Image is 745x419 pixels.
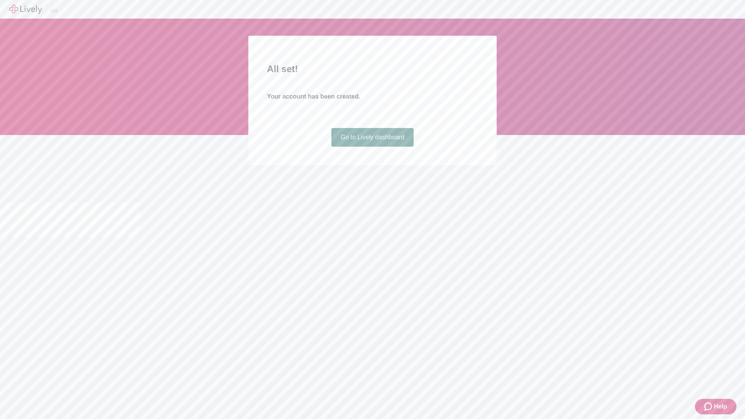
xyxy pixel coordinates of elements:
[714,402,727,411] span: Help
[51,10,57,12] button: Log out
[267,62,478,76] h2: All set!
[9,5,42,14] img: Lively
[704,402,714,411] svg: Zendesk support icon
[267,92,478,101] h4: Your account has been created.
[695,399,736,414] button: Zendesk support iconHelp
[331,128,414,147] a: Go to Lively dashboard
